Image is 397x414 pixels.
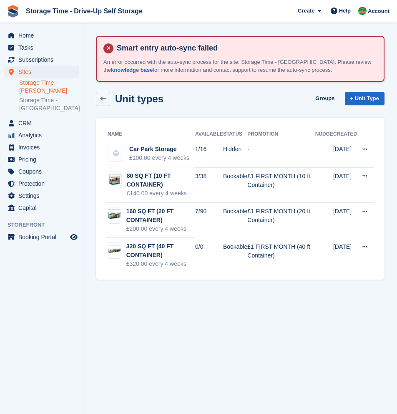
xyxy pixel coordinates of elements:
a: menu [4,54,79,66]
td: Bookable [223,203,247,238]
td: 1/16 [195,141,223,167]
div: £200.00 every 4 weeks [126,225,195,233]
span: Invoices [18,141,68,153]
a: Preview store [69,232,79,242]
a: menu [4,202,79,214]
a: Storage Time - [GEOGRAPHIC_DATA] [19,96,79,112]
img: stora-icon-8386f47178a22dfd0bd8f6a31ec36ba5ce8667c1dd55bd0f319d3a0aa187defe.svg [7,5,19,18]
img: blank-unit-type-icon-ffbac7b88ba66c5e286b0e438baccc4b9c83835d4c34f86887a83fc20ec27e7b.svg [108,145,124,161]
a: Groups [312,92,338,106]
img: 10ft%20Container%20(80%20SQ%20FT)%20(2).png [108,173,121,187]
div: 160 SQ FT (20 FT CONTAINER) [126,207,195,225]
span: Capital [18,202,68,214]
div: £320.00 every 4 weeks [126,260,195,268]
td: - [247,141,315,167]
a: menu [4,129,79,141]
a: menu [4,66,79,78]
img: 10ft%20Container%20(80%20SQ%20FT)%20(1).png [108,209,121,222]
td: £1 FIRST MONTH (20 ft Container) [247,203,315,238]
th: Created [333,128,357,141]
td: Bookable [223,238,247,273]
span: Account [368,7,389,15]
span: Coupons [18,166,68,177]
a: menu [4,154,79,165]
span: Home [18,30,68,41]
td: 0/0 [195,238,223,273]
td: [DATE] [333,141,357,167]
th: Status [223,128,247,141]
span: Settings [18,190,68,202]
a: Storage Time - [PERSON_NAME] [19,79,79,95]
a: menu [4,166,79,177]
a: menu [4,231,79,243]
div: Car Park Storage [129,145,189,154]
span: Booking Portal [18,231,68,243]
span: Analytics [18,129,68,141]
a: menu [4,190,79,202]
td: Bookable [223,167,247,203]
th: Name [106,128,195,141]
span: Create [298,7,314,15]
td: £1 FIRST MONTH (40 ft Container) [247,238,315,273]
div: £100.00 every 4 weeks [129,154,189,162]
a: menu [4,117,79,129]
td: [DATE] [333,203,357,238]
span: Tasks [18,42,68,53]
div: 320 SQ FT (40 FT CONTAINER) [126,242,195,260]
th: Promotion [247,128,315,141]
a: menu [4,178,79,189]
a: menu [4,141,79,153]
th: Available [195,128,223,141]
td: Hidden [223,141,247,167]
p: An error occurred with the auto-sync process for the site: Storage Time - [GEOGRAPHIC_DATA]. Plea... [103,58,377,74]
img: Saeed [358,7,367,15]
a: Storage Time - Drive-Up Self Storage [23,4,146,18]
span: Sites [18,66,68,78]
span: Protection [18,178,68,189]
a: menu [4,30,79,41]
span: CRM [18,117,68,129]
span: Storefront [8,221,83,229]
th: Nudge [315,128,333,141]
img: 10ft%20Container%20(80%20SQ%20FT).png [108,244,121,257]
h4: Smart entry auto-sync failed [113,43,377,53]
a: menu [4,42,79,53]
span: Help [339,7,351,15]
span: Subscriptions [18,54,68,66]
td: 3/38 [195,167,223,203]
a: knowledge base [111,67,153,73]
div: £140.00 every 4 weeks [127,189,195,198]
span: Pricing [18,154,68,165]
td: [DATE] [333,238,357,273]
a: + Unit Type [345,92,384,106]
td: [DATE] [333,167,357,203]
h2: Unit types [115,93,163,104]
div: 80 SQ FT (10 FT CONTAINER) [127,172,195,189]
td: 7/90 [195,203,223,238]
td: £1 FIRST MONTH (10 ft Container) [247,167,315,203]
